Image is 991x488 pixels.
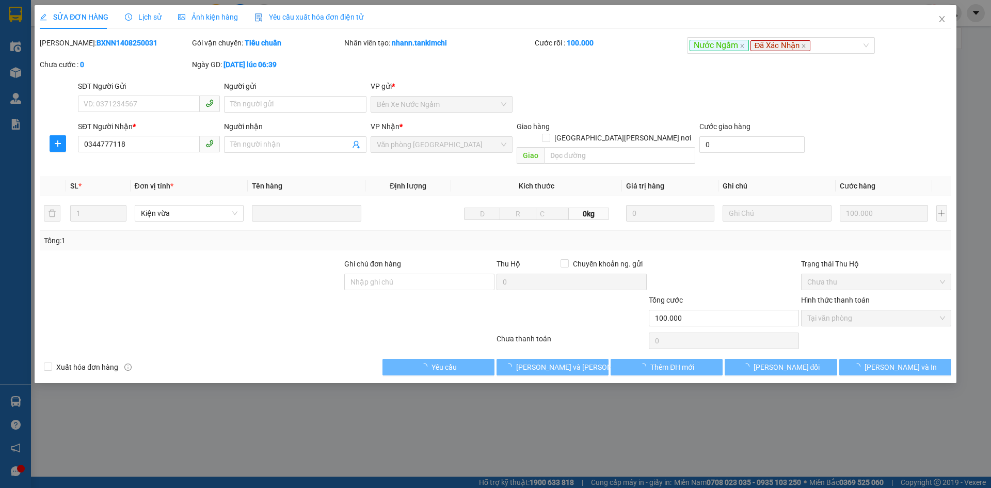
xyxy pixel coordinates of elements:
span: Giao [517,147,544,164]
span: Lịch sử [125,13,162,21]
span: close [740,43,745,49]
span: picture [178,13,185,21]
b: [DATE] lúc 06:39 [223,60,277,69]
span: loading [505,363,516,370]
div: Trạng thái Thu Hộ [801,258,951,270]
b: Tiêu chuẩn [245,39,281,47]
span: Xuất hóa đơn hàng [52,361,122,373]
span: [PERSON_NAME] đổi [754,361,820,373]
button: [PERSON_NAME] và In [839,359,951,375]
div: Tổng: 1 [44,235,382,246]
label: Hình thức thanh toán [801,296,870,304]
div: Chưa cước : [40,59,190,70]
div: SĐT Người Nhận [78,121,220,132]
span: SỬA ĐƠN HÀNG [40,13,108,21]
span: loading [639,363,650,370]
div: Chưa thanh toán [495,333,648,351]
input: Dọc đường [544,147,695,164]
button: Close [928,5,956,34]
div: [PERSON_NAME]: [40,37,190,49]
span: Chưa thu [807,274,945,290]
span: [GEOGRAPHIC_DATA][PERSON_NAME] nơi [550,132,695,144]
span: Giá trị hàng [626,182,664,190]
div: Cước rồi : [535,37,685,49]
span: [PERSON_NAME] và [PERSON_NAME] hàng [516,361,656,373]
input: 0 [626,205,714,222]
input: 0 [840,205,928,222]
b: 0 [80,60,84,69]
span: Yêu cầu xuất hóa đơn điện tử [254,13,363,21]
input: Ghi Chú [723,205,832,222]
span: Văn phòng Đà Nẵng [377,137,506,152]
button: [PERSON_NAME] đổi [725,359,837,375]
span: loading [420,363,431,370]
span: Thêm ĐH mới [650,361,694,373]
b: BXNN1408250031 [97,39,157,47]
div: Người nhận [224,121,366,132]
span: loading [742,363,754,370]
button: delete [44,205,60,222]
span: Cước hàng [840,182,875,190]
span: phone [205,99,214,107]
b: nhann.tankimchi [392,39,447,47]
span: 0kg [569,208,609,220]
span: Tại văn phòng [807,310,945,326]
div: Người gửi [224,81,366,92]
button: [PERSON_NAME] và [PERSON_NAME] hàng [497,359,609,375]
span: Nước Ngầm [690,40,749,52]
label: Ghi chú đơn hàng [344,260,401,268]
span: clock-circle [125,13,132,21]
span: Kích thước [519,182,554,190]
span: edit [40,13,47,21]
button: plus [50,135,66,152]
div: Gói vận chuyển: [192,37,342,49]
b: 100.000 [567,39,594,47]
input: D [464,208,501,220]
span: [PERSON_NAME] và In [865,361,937,373]
button: plus [936,205,947,222]
input: C [536,208,569,220]
input: Cước giao hàng [699,136,805,153]
span: Ảnh kiện hàng [178,13,238,21]
span: plus [50,139,66,148]
img: icon [254,13,263,22]
div: VP gửi [371,81,513,92]
button: Thêm ĐH mới [611,359,723,375]
span: loading [853,363,865,370]
span: Thu Hộ [497,260,520,268]
th: Ghi chú [718,176,836,196]
label: Cước giao hàng [699,122,750,131]
span: Kiện vừa [141,206,238,221]
span: Bến Xe Nước Ngầm [377,97,506,112]
span: SL [70,182,78,190]
span: info-circle [124,364,132,371]
div: SĐT Người Gửi [78,81,220,92]
div: Ngày GD: [192,59,342,70]
span: Giao hàng [517,122,550,131]
input: R [500,208,536,220]
button: Yêu cầu [382,359,494,375]
span: close [938,15,946,23]
span: close [801,43,806,49]
span: Yêu cầu [431,361,457,373]
span: user-add [352,140,360,149]
span: Tổng cước [649,296,683,304]
span: Đơn vị tính [135,182,173,190]
span: phone [205,139,214,148]
input: Ghi chú đơn hàng [344,274,494,290]
span: VP Nhận [371,122,399,131]
input: VD: Bàn, Ghế [252,205,361,222]
span: Đã Xác Nhận [750,40,811,52]
span: Tên hàng [252,182,282,190]
div: Nhân viên tạo: [344,37,533,49]
span: Chuyển khoản ng. gửi [569,258,647,270]
span: Định lượng [390,182,426,190]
